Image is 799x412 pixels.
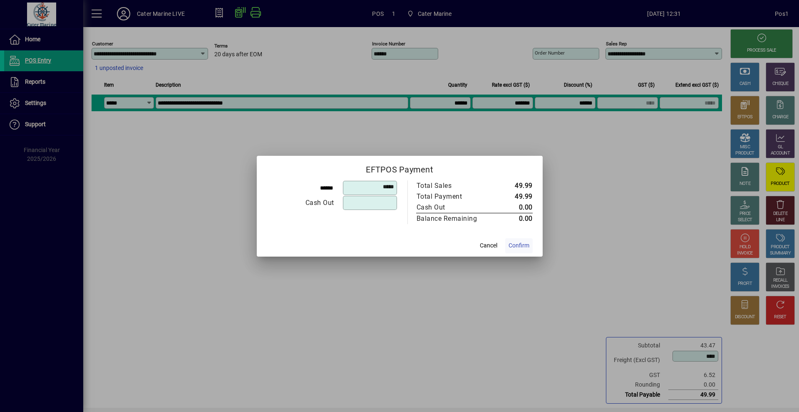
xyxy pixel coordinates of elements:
span: Cancel [480,241,497,250]
span: Confirm [509,241,529,250]
h2: EFTPOS Payment [257,156,543,180]
td: Total Sales [416,180,495,191]
td: 49.99 [495,180,533,191]
div: Cash Out [417,202,486,212]
button: Confirm [505,238,533,253]
td: 0.00 [495,202,533,213]
button: Cancel [475,238,502,253]
td: Total Payment [416,191,495,202]
div: Balance Remaining [417,214,486,224]
div: Cash Out [267,198,334,208]
td: 0.00 [495,213,533,224]
td: 49.99 [495,191,533,202]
